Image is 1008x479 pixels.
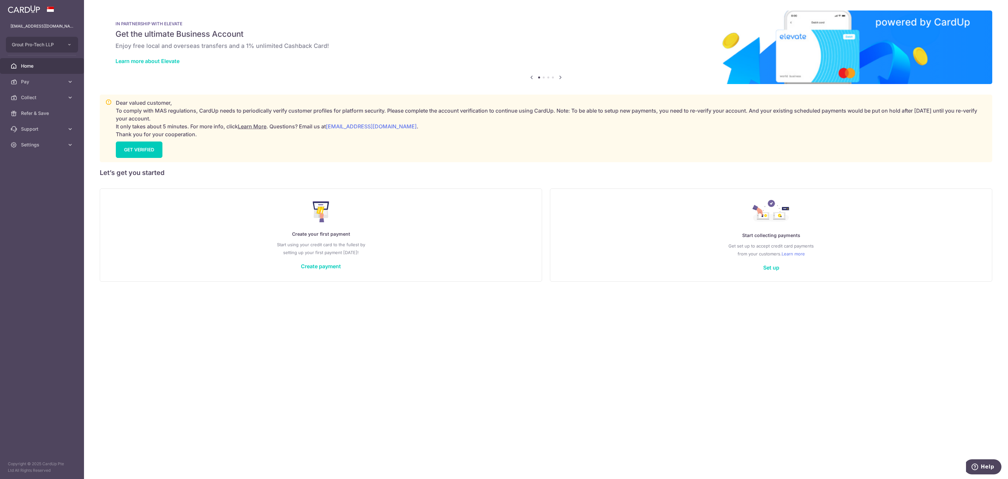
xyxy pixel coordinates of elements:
[966,459,1001,476] iframe: Opens a widget where you can find more information
[21,126,64,132] span: Support
[116,142,162,158] a: GET VERIFIED
[113,230,529,238] p: Create your first payment
[115,29,976,39] h5: Get the ultimate Business Account
[763,264,779,271] a: Set up
[21,63,64,69] span: Home
[115,58,179,64] a: Learn more about Elevate
[21,78,64,85] span: Pay
[21,94,64,101] span: Collect
[563,242,979,258] p: Get set up to accept credit card payments from your customers.
[115,21,976,26] p: IN PARTNERSHIP WITH ELEVATE
[21,142,64,148] span: Settings
[12,41,60,48] span: Grout Pro-Tech LLP
[313,201,329,222] img: Make Payment
[301,263,341,270] a: Create payment
[100,167,992,178] h5: Let’s get you started
[238,123,266,130] a: Learn More
[115,42,976,50] h6: Enjoy free local and overseas transfers and a 1% unlimited Cashback Card!
[326,123,417,130] a: [EMAIL_ADDRESS][DOMAIN_NAME]
[100,11,992,84] img: Renovation banner
[752,200,790,224] img: Collect Payment
[782,250,805,258] a: Learn more
[10,23,73,30] p: [EMAIL_ADDRESS][DOMAIN_NAME]
[8,5,40,13] img: CardUp
[21,110,64,117] span: Refer & Save
[6,37,78,53] button: Grout Pro-Tech LLP
[116,99,987,138] p: Dear valued customer, To comply with MAS regulations, CardUp needs to periodically verify custome...
[113,241,529,256] p: Start using your credit card to the fullest by setting up your first payment [DATE]!
[563,231,979,239] p: Start collecting payments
